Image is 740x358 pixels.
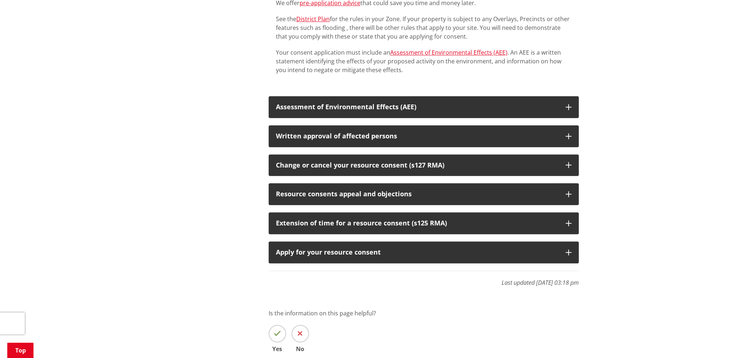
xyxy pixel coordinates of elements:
span: Yes [269,346,286,352]
p: Your consent application must include an . An AEE is a written statement identifying the effects ... [276,48,571,74]
button: Extension of time for a resource consent (s125 RMA) [269,212,579,234]
p: See the for the rules in your Zone. If your property is subject to any Overlays, Precincts or oth... [276,15,571,41]
div: Apply for your resource consent [276,249,558,256]
a: Assessment of Environmental Effects (AEE) [390,48,507,56]
button: Change or cancel your resource consent (s127 RMA) [269,154,579,176]
a: District Plan [296,15,330,23]
div: Written approval of affected persons [276,133,558,140]
button: Resource consents appeal and objections [269,183,579,205]
a: Top [7,343,33,358]
span: No [292,346,309,352]
div: Resource consents appeal and objections [276,190,558,198]
button: Written approval of affected persons [269,125,579,147]
p: Last updated [DATE] 03:18 pm [269,271,579,287]
div: Assessment of Environmental Effects (AEE) [276,103,558,111]
iframe: Messenger Launcher [707,327,733,354]
button: Assessment of Environmental Effects (AEE) [269,96,579,118]
button: Apply for your resource consent [269,241,579,263]
div: Extension of time for a resource consent (s125 RMA) [276,220,558,227]
p: Is the information on this page helpful? [269,309,579,318]
div: Change or cancel your resource consent (s127 RMA) [276,162,558,169]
